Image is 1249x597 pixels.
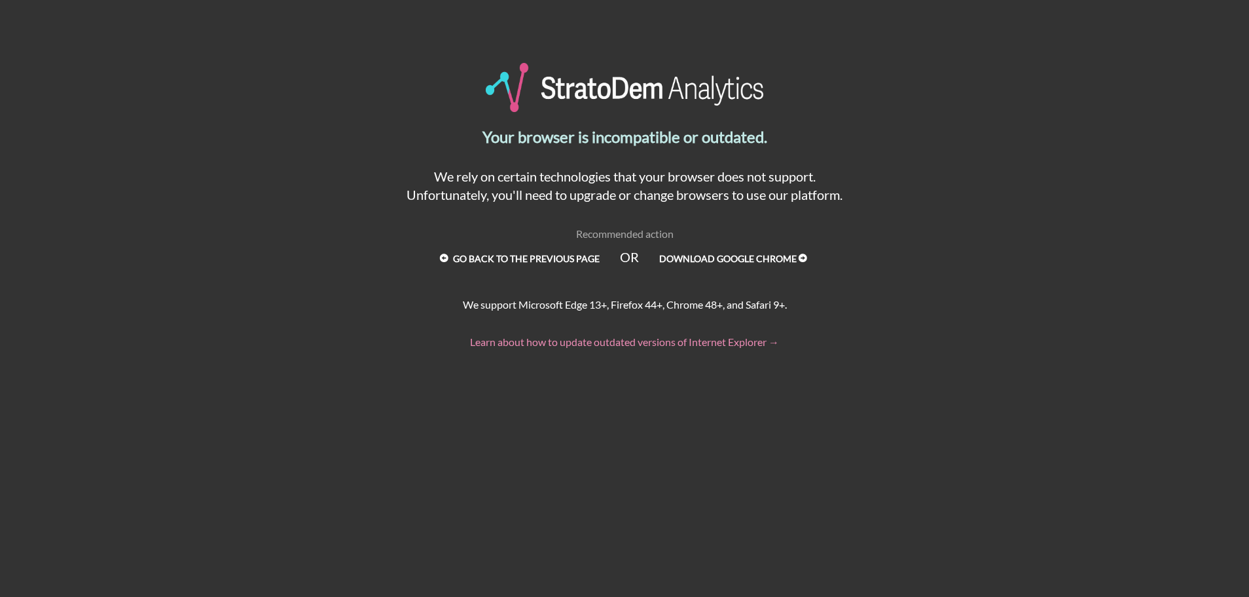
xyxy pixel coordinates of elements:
[482,127,767,146] strong: Your browser is incompatible or outdated.
[470,336,779,348] a: Learn about how to update outdated versions of Internet Explorer →
[453,253,600,264] strong: Go back to the previous page
[576,227,674,240] span: Recommended action
[659,253,797,264] strong: Download Google Chrome
[640,248,829,269] a: Download Google Chrome
[486,63,764,112] img: StratoDem Analytics
[463,298,787,311] span: We support Microsoft Edge 13+, Firefox 44+, Chrome 48+, and Safari 9+.
[420,248,619,269] a: Go back to the previous page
